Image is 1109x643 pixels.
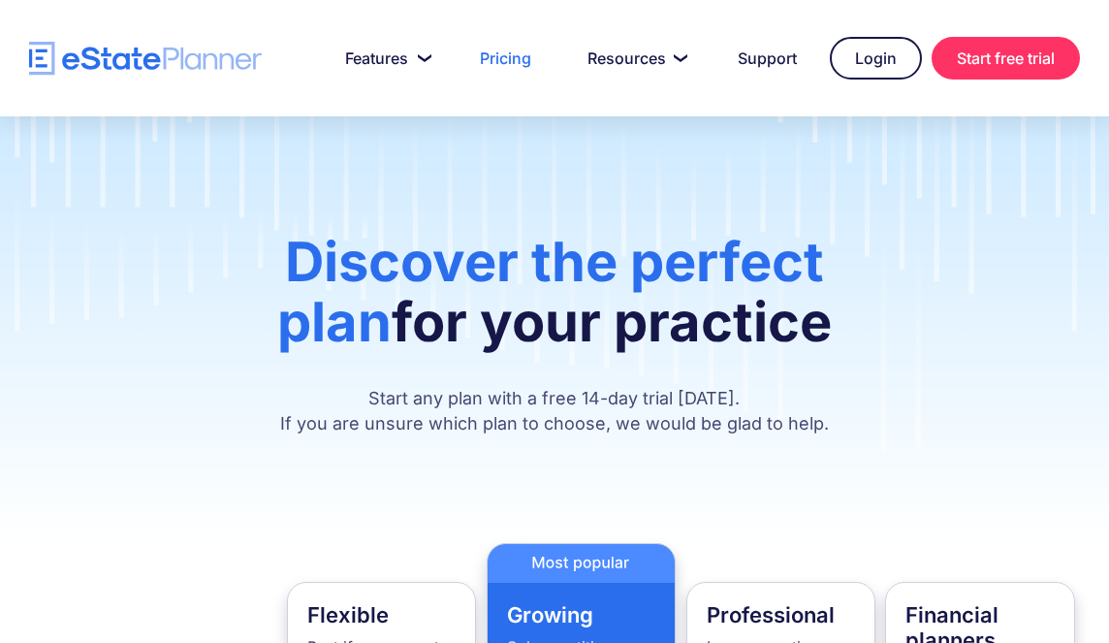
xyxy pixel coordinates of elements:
[457,39,554,78] a: Pricing
[564,39,705,78] a: Resources
[507,602,655,627] h4: Growing
[932,37,1080,80] a: Start free trial
[277,229,824,355] span: Discover the perfect plan
[29,42,262,76] a: home
[322,39,447,78] a: Features
[830,37,922,80] a: Login
[714,39,820,78] a: Support
[707,602,855,627] h4: Professional
[251,232,858,371] h1: for your practice
[251,386,858,436] p: Start any plan with a free 14-day trial [DATE]. If you are unsure which plan to choose, we would ...
[307,602,456,627] h4: Flexible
